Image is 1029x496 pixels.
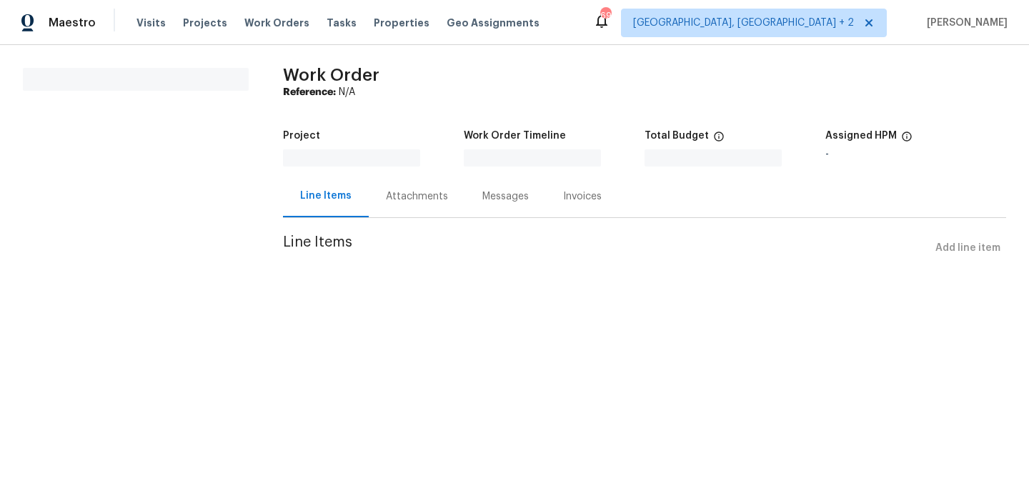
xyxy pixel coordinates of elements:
span: Visits [136,16,166,30]
span: Geo Assignments [447,16,540,30]
div: - [825,149,1006,159]
span: Maestro [49,16,96,30]
b: Reference: [283,87,336,97]
h5: Assigned HPM [825,131,897,141]
span: Work Orders [244,16,309,30]
h5: Work Order Timeline [464,131,566,141]
span: Properties [374,16,429,30]
div: 69 [600,9,610,23]
span: [GEOGRAPHIC_DATA], [GEOGRAPHIC_DATA] + 2 [633,16,854,30]
div: Attachments [386,189,448,204]
h5: Total Budget [645,131,709,141]
div: N/A [283,85,1006,99]
span: Line Items [283,235,930,262]
span: Projects [183,16,227,30]
div: Invoices [563,189,602,204]
h5: Project [283,131,320,141]
span: Work Order [283,66,379,84]
span: The total cost of line items that have been proposed by Opendoor. This sum includes line items th... [713,131,725,149]
span: Tasks [327,18,357,28]
div: Line Items [300,189,352,203]
div: Messages [482,189,529,204]
span: The hpm assigned to this work order. [901,131,913,149]
span: [PERSON_NAME] [921,16,1008,30]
